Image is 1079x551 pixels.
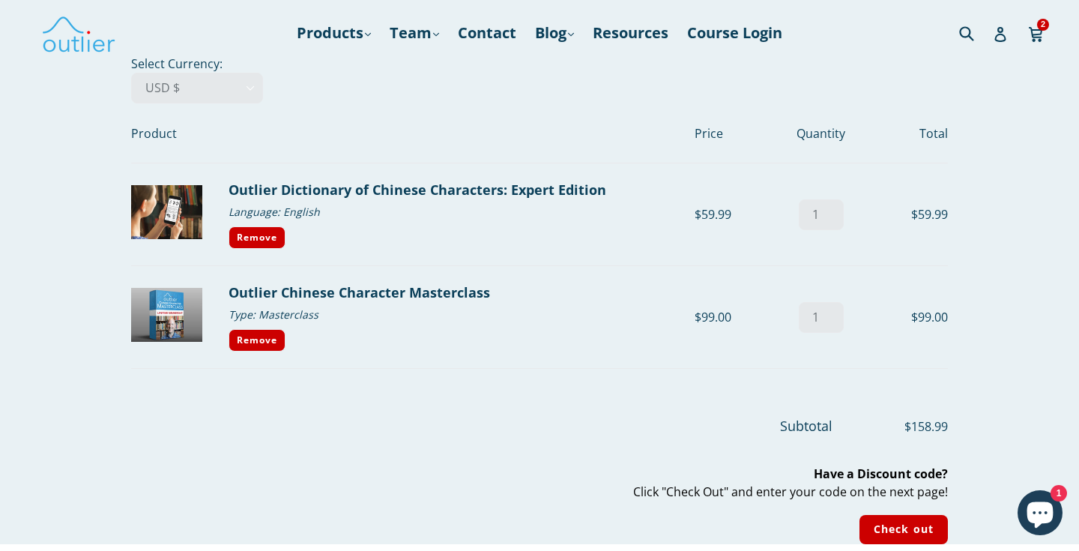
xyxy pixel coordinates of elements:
div: $59.99 [695,205,771,223]
a: Blog [528,19,581,46]
a: Remove [229,329,285,352]
th: Product [131,103,695,163]
div: $59.99 [871,205,948,223]
a: Resources [585,19,676,46]
p: Click "Check Out" and enter your code on the next page! [131,465,948,501]
div: Language: English [229,200,683,223]
span: Subtotal [780,417,832,435]
a: Team [382,19,447,46]
a: Course Login [680,19,790,46]
input: Search [955,17,997,48]
a: 2 [1028,16,1045,50]
a: Outlier Dictionary of Chinese Characters: Expert Edition [229,181,606,199]
th: Total [871,103,948,163]
a: Outlier Chinese Character Masterclass [229,283,490,301]
div: $99.00 [695,308,771,326]
div: Select Currency: [90,55,989,544]
a: Products [289,19,378,46]
a: Remove [229,226,285,249]
inbox-online-store-chat: Shopify online store chat [1013,490,1067,539]
div: Type: Masterclass [229,303,683,326]
div: $99.00 [871,308,948,326]
img: Outlier Linguistics [41,11,116,55]
a: Contact [450,19,524,46]
th: Quantity [771,103,872,163]
span: 2 [1037,19,1049,30]
input: Check out [859,515,948,544]
span: $158.99 [835,418,948,436]
th: Price [695,103,771,163]
img: Outlier Chinese Character Masterclass - Masterclass [131,288,202,342]
b: Have a Discount code? [814,466,948,482]
img: Outlier Dictionary of Chinese Characters: Expert Edition - English [131,185,202,239]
